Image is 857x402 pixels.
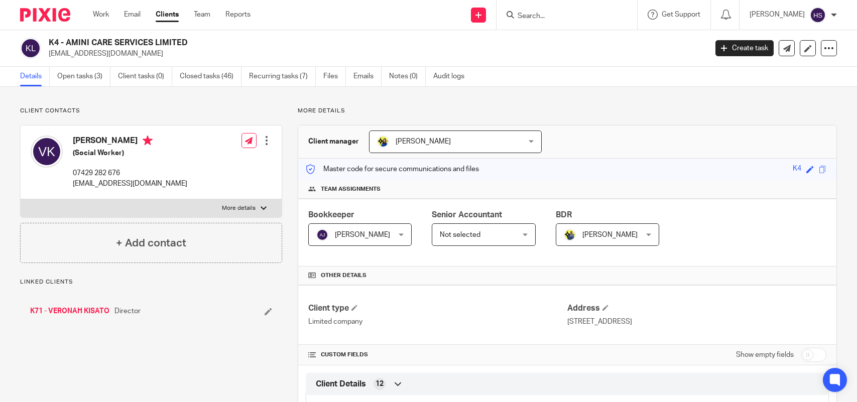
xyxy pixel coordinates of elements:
a: Client tasks (0) [118,67,172,86]
p: 07429 282 676 [73,168,187,178]
h5: (Social Worker) [73,148,187,158]
input: Search [517,12,607,21]
span: 12 [376,379,384,389]
span: Team assignments [321,185,381,193]
img: Dennis-Starbridge.jpg [564,229,576,241]
p: Limited company [308,317,567,327]
a: Work [93,10,109,20]
label: Show empty fields [736,350,794,360]
p: Linked clients [20,278,282,286]
span: [PERSON_NAME] [582,231,638,238]
span: [PERSON_NAME] [335,231,390,238]
p: More details [298,107,837,115]
i: Primary [143,136,153,146]
p: Client contacts [20,107,282,115]
a: Clients [156,10,179,20]
h4: CUSTOM FIELDS [308,351,567,359]
h4: Client type [308,303,567,314]
span: [PERSON_NAME] [396,138,451,145]
h2: K4 - AMINI CARE SERVICES LIMITED [49,38,570,48]
img: svg%3E [810,7,826,23]
span: Bookkeeper [308,211,354,219]
a: Email [124,10,141,20]
img: svg%3E [316,229,328,241]
a: Audit logs [433,67,472,86]
a: Emails [353,67,382,86]
span: Senior Accountant [432,211,502,219]
p: Master code for secure communications and files [306,164,479,174]
span: Other details [321,272,366,280]
span: Client Details [316,379,366,389]
h4: [PERSON_NAME] [73,136,187,148]
a: Team [194,10,210,20]
span: BDR [556,211,572,219]
span: Not selected [440,231,480,238]
p: [STREET_ADDRESS] [567,317,826,327]
a: Open tasks (3) [57,67,110,86]
a: Notes (0) [389,67,426,86]
span: Director [114,306,141,316]
div: K4 [793,164,801,175]
a: Files [323,67,346,86]
a: Reports [225,10,251,20]
img: svg%3E [31,136,63,168]
span: Get Support [662,11,700,18]
img: Bobo-Starbridge%201.jpg [377,136,389,148]
p: More details [222,204,256,212]
img: Pixie [20,8,70,22]
p: [EMAIL_ADDRESS][DOMAIN_NAME] [49,49,700,59]
a: Closed tasks (46) [180,67,241,86]
img: svg%3E [20,38,41,59]
a: Create task [715,40,774,56]
h4: Address [567,303,826,314]
h3: Client manager [308,137,359,147]
p: [EMAIL_ADDRESS][DOMAIN_NAME] [73,179,187,189]
a: Details [20,67,50,86]
a: K71 - VERONAH KISATO [30,306,109,316]
p: [PERSON_NAME] [750,10,805,20]
a: Recurring tasks (7) [249,67,316,86]
h4: + Add contact [116,235,186,251]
